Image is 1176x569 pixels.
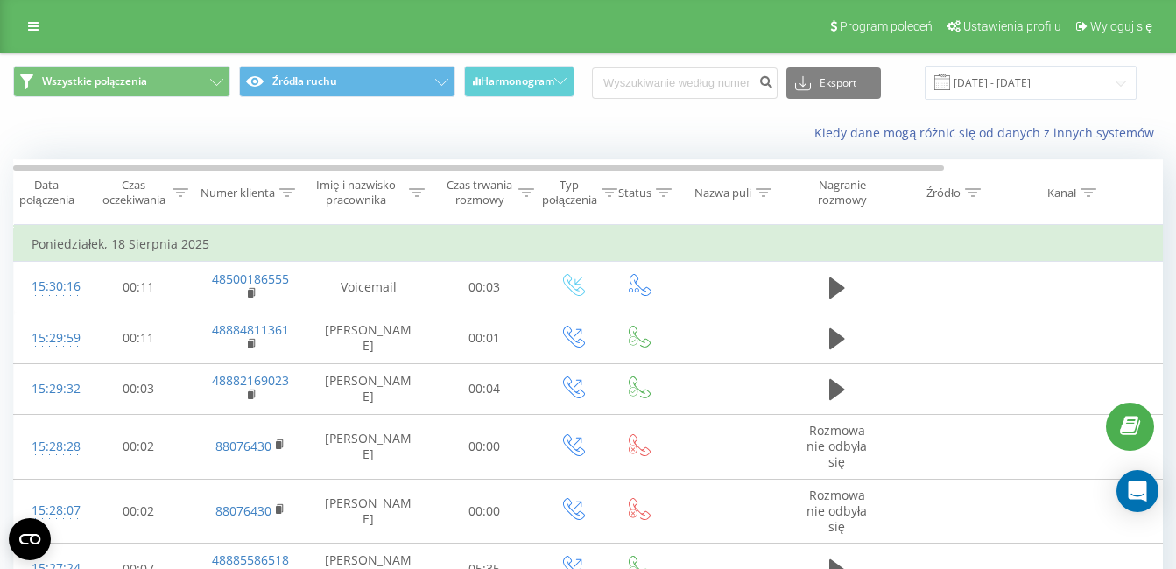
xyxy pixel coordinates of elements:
[307,414,430,479] td: [PERSON_NAME]
[430,414,539,479] td: 00:00
[84,262,194,313] td: 00:11
[430,313,539,363] td: 00:01
[542,178,597,207] div: Typ połączenia
[806,487,867,535] span: Rozmowa nie odbyła się
[445,178,514,207] div: Czas trwania rozmowy
[840,19,933,33] span: Program poleceń
[430,479,539,544] td: 00:00
[239,66,456,97] button: Źródła ruchu
[32,494,67,528] div: 15:28:07
[84,363,194,414] td: 00:03
[307,479,430,544] td: [PERSON_NAME]
[481,75,554,88] span: Harmonogram
[32,372,67,406] div: 15:29:32
[307,313,430,363] td: [PERSON_NAME]
[618,186,651,200] div: Status
[799,178,884,207] div: Nagranie rozmowy
[814,124,1163,141] a: Kiedy dane mogą różnić się od danych z innych systemów
[212,372,289,389] a: 48882169023
[212,270,289,287] a: 48500186555
[212,551,289,568] a: 48885586518
[84,313,194,363] td: 00:11
[32,270,67,304] div: 15:30:16
[84,479,194,544] td: 00:02
[430,262,539,313] td: 00:03
[215,502,271,519] a: 88076430
[14,178,79,207] div: Data połączenia
[307,262,430,313] td: Voicemail
[694,186,751,200] div: Nazwa puli
[806,422,867,470] span: Rozmowa nie odbyła się
[212,321,289,338] a: 48884811361
[9,518,51,560] button: Open CMP widget
[84,414,194,479] td: 00:02
[592,67,778,99] input: Wyszukiwanie według numeru
[1116,470,1158,512] div: Open Intercom Messenger
[464,66,574,97] button: Harmonogram
[201,186,275,200] div: Numer klienta
[1047,186,1076,200] div: Kanał
[32,430,67,464] div: 15:28:28
[307,363,430,414] td: [PERSON_NAME]
[1090,19,1152,33] span: Wyloguj się
[926,186,961,200] div: Źródło
[786,67,881,99] button: Eksport
[307,178,405,207] div: Imię i nazwisko pracownika
[99,178,168,207] div: Czas oczekiwania
[215,438,271,454] a: 88076430
[13,66,230,97] button: Wszystkie połączenia
[32,321,67,355] div: 15:29:59
[42,74,147,88] span: Wszystkie połączenia
[963,19,1061,33] span: Ustawienia profilu
[430,363,539,414] td: 00:04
